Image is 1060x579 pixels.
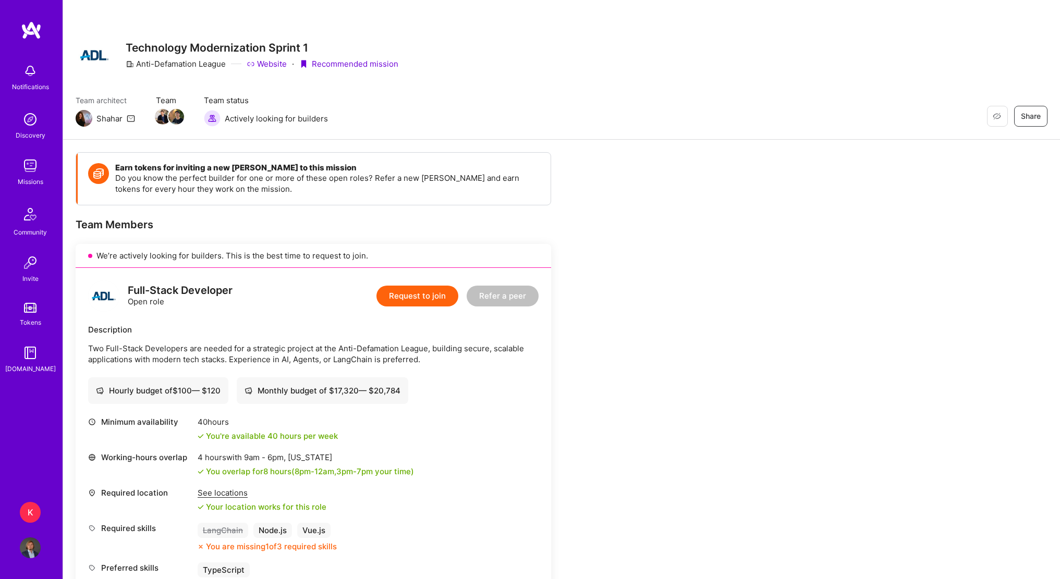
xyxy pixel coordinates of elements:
[20,60,41,81] img: bell
[206,541,337,552] div: You are missing 1 of 3 required skills
[334,466,336,476] span: ,
[115,173,540,194] p: Do you know the perfect builder for one or more of these open roles? Refer a new [PERSON_NAME] an...
[20,342,41,363] img: guide book
[18,202,43,227] img: Community
[198,501,326,512] div: Your location works for this role
[88,416,192,427] div: Minimum availability
[76,218,551,231] div: Team Members
[156,108,169,126] a: Team Member Avatar
[198,433,204,439] i: icon Check
[156,95,183,106] span: Team
[16,130,45,141] div: Discovery
[126,58,226,69] div: Anti-Defamation League
[253,523,292,538] div: Node.js
[168,109,184,125] img: Team Member Avatar
[20,502,41,523] div: K
[20,109,41,130] img: discovery
[12,81,49,92] div: Notifications
[126,60,134,68] i: icon CompanyGray
[198,504,204,510] i: icon Check
[21,21,42,40] img: logo
[88,489,96,497] i: icon Location
[198,430,338,441] div: You're available 40 hours per week
[127,114,135,122] i: icon Mail
[247,58,287,69] a: Website
[198,562,250,577] div: TypeScript
[24,303,36,313] img: tokens
[204,110,221,127] img: Actively looking for builders
[198,469,204,475] i: icon Check
[128,285,233,307] div: Open role
[76,110,92,127] img: Team Architect
[169,108,183,126] a: Team Member Avatar
[76,36,113,74] img: Company Logo
[155,109,170,125] img: Team Member Avatar
[1014,106,1047,127] button: Share
[1021,111,1041,121] span: Share
[17,537,43,558] a: User Avatar
[96,113,123,124] div: Shahar
[198,416,338,427] div: 40 hours
[88,418,96,426] i: icon Clock
[76,95,135,106] span: Team architect
[292,58,294,69] div: ·
[297,523,331,538] div: Vue.js
[993,112,1001,120] i: icon EyeClosed
[20,537,41,558] img: User Avatar
[242,452,288,462] span: 9am - 6pm ,
[88,564,96,572] i: icon Tag
[88,163,109,184] img: Token icon
[88,523,192,534] div: Required skills
[76,244,551,268] div: We’re actively looking for builders. This is the best time to request to join.
[126,41,398,54] h3: Technology Modernization Sprint 1
[299,60,308,68] i: icon PurpleRibbon
[115,163,540,173] h4: Earn tokens for inviting a new [PERSON_NAME] to this mission
[18,176,43,187] div: Missions
[20,252,41,273] img: Invite
[14,227,47,238] div: Community
[88,280,119,312] img: logo
[299,58,398,69] div: Recommended mission
[376,286,458,306] button: Request to join
[467,286,539,306] button: Refer a peer
[245,387,252,395] i: icon Cash
[17,502,43,523] a: K
[198,544,204,550] i: icon CloseOrange
[336,466,373,476] span: 3pm - 7pm
[295,466,334,476] span: 8pm - 12am
[204,95,328,106] span: Team status
[198,487,326,498] div: See locations
[88,524,96,532] i: icon Tag
[128,285,233,296] div: Full-Stack Developer
[20,155,41,176] img: teamwork
[206,466,414,477] div: You overlap for 8 hours ( your time)
[5,363,56,374] div: [DOMAIN_NAME]
[96,387,104,395] i: icon Cash
[96,385,221,396] div: Hourly budget of $ 100 — $ 120
[245,385,400,396] div: Monthly budget of $ 17,320 — $ 20,784
[88,324,539,335] div: Description
[225,113,328,124] span: Actively looking for builders
[20,317,41,328] div: Tokens
[88,343,539,365] p: Two Full-Stack Developers are needed for a strategic project at the Anti-Defamation League, build...
[22,273,39,284] div: Invite
[88,487,192,498] div: Required location
[198,452,414,463] div: 4 hours with [US_STATE]
[198,523,248,538] div: LangChain
[88,453,96,461] i: icon World
[88,562,192,573] div: Preferred skills
[88,452,192,463] div: Working-hours overlap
